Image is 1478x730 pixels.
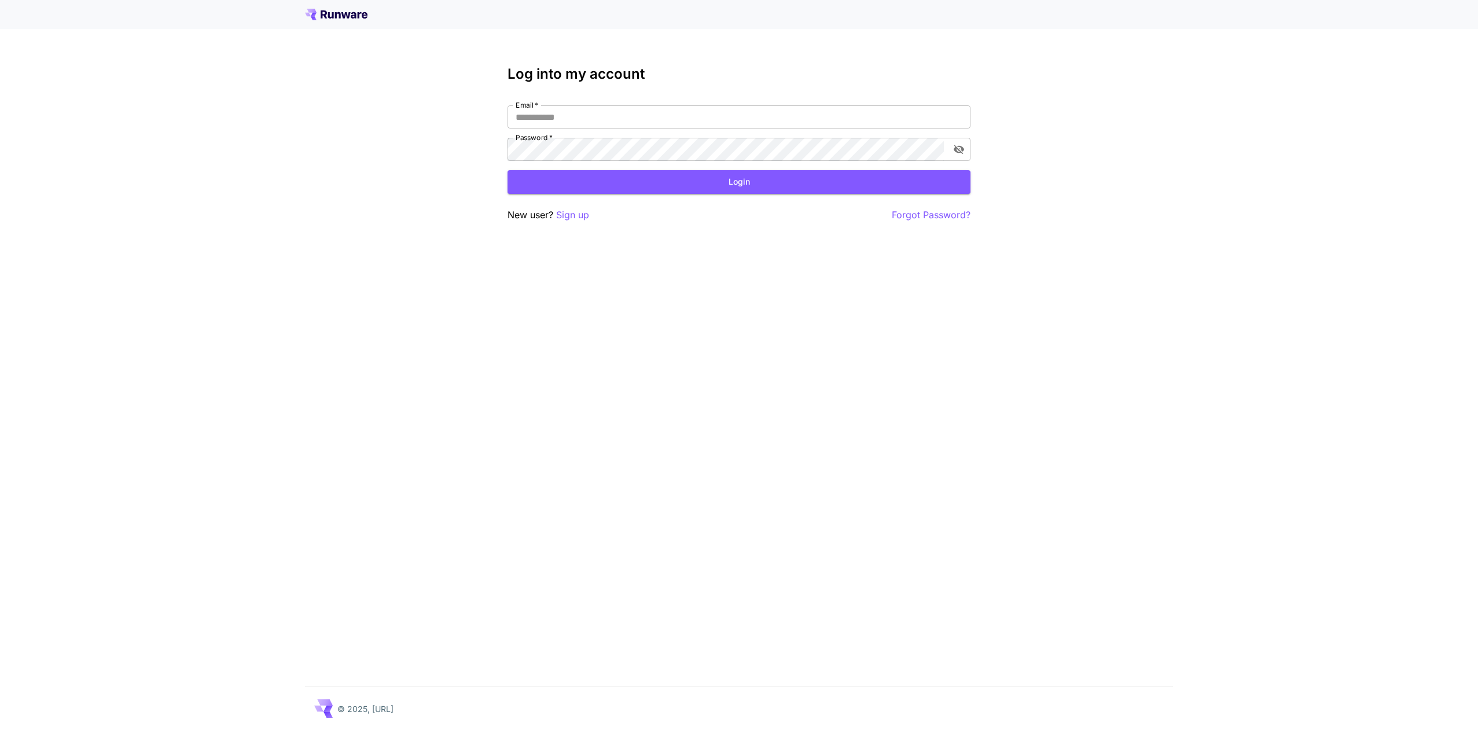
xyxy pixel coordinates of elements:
[556,208,589,222] button: Sign up
[508,66,970,82] h3: Log into my account
[516,100,538,110] label: Email
[892,208,970,222] button: Forgot Password?
[948,139,969,160] button: toggle password visibility
[337,703,394,715] p: © 2025, [URL]
[508,170,970,194] button: Login
[516,133,553,142] label: Password
[508,208,589,222] p: New user?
